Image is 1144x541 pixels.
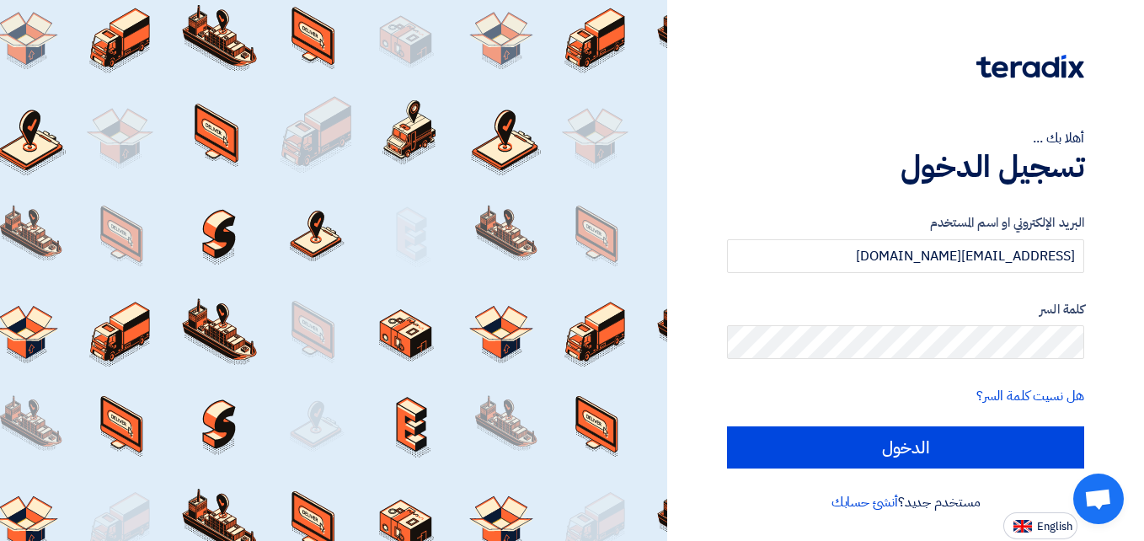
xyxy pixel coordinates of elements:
[1073,474,1124,524] div: Open chat
[727,213,1084,233] label: البريد الإلكتروني او اسم المستخدم
[727,426,1084,469] input: الدخول
[727,239,1084,273] input: أدخل بريد العمل الإلكتروني او اسم المستخدم الخاص بك ...
[1037,521,1072,533] span: English
[1013,520,1032,533] img: en-US.png
[1003,512,1077,539] button: English
[727,128,1084,148] div: أهلا بك ...
[976,386,1084,406] a: هل نسيت كلمة السر؟
[831,492,898,512] a: أنشئ حسابك
[727,148,1084,185] h1: تسجيل الدخول
[727,492,1084,512] div: مستخدم جديد؟
[727,300,1084,319] label: كلمة السر
[976,55,1084,78] img: Teradix logo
